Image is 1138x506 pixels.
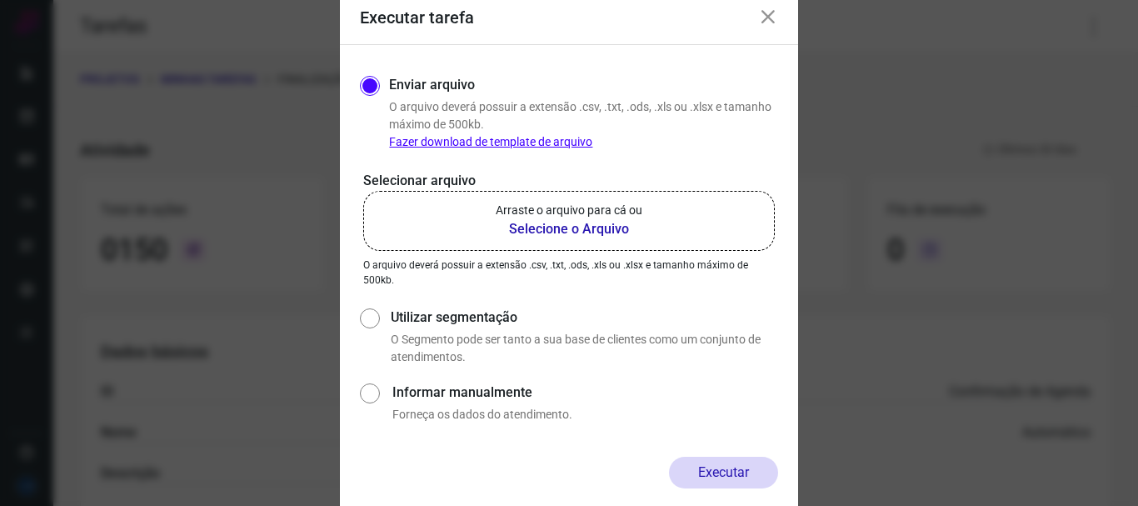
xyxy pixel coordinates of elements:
[392,383,778,403] label: Informar manualmente
[363,171,775,191] p: Selecionar arquivo
[389,75,475,95] label: Enviar arquivo
[391,331,778,366] p: O Segmento pode ser tanto a sua base de clientes como um conjunto de atendimentos.
[363,258,775,288] p: O arquivo deverá possuir a extensão .csv, .txt, .ods, .xls ou .xlsx e tamanho máximo de 500kb.
[360,8,474,28] h3: Executar tarefa
[669,457,778,488] button: Executar
[391,308,778,328] label: Utilizar segmentação
[496,202,642,219] p: Arraste o arquivo para cá ou
[389,135,592,148] a: Fazer download de template de arquivo
[389,98,778,151] p: O arquivo deverá possuir a extensão .csv, .txt, .ods, .xls ou .xlsx e tamanho máximo de 500kb.
[392,406,778,423] p: Forneça os dados do atendimento.
[496,219,642,239] b: Selecione o Arquivo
